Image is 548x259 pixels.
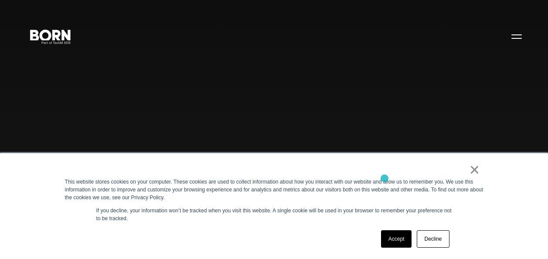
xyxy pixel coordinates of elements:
[96,207,452,222] p: If you decline, your information won’t be tracked when you visit this website. A single cookie wi...
[65,178,483,201] div: This website stores cookies on your computer. These cookies are used to collect information about...
[381,230,412,248] a: Accept
[470,166,480,174] a: ×
[417,230,449,248] a: Decline
[506,27,527,45] button: Open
